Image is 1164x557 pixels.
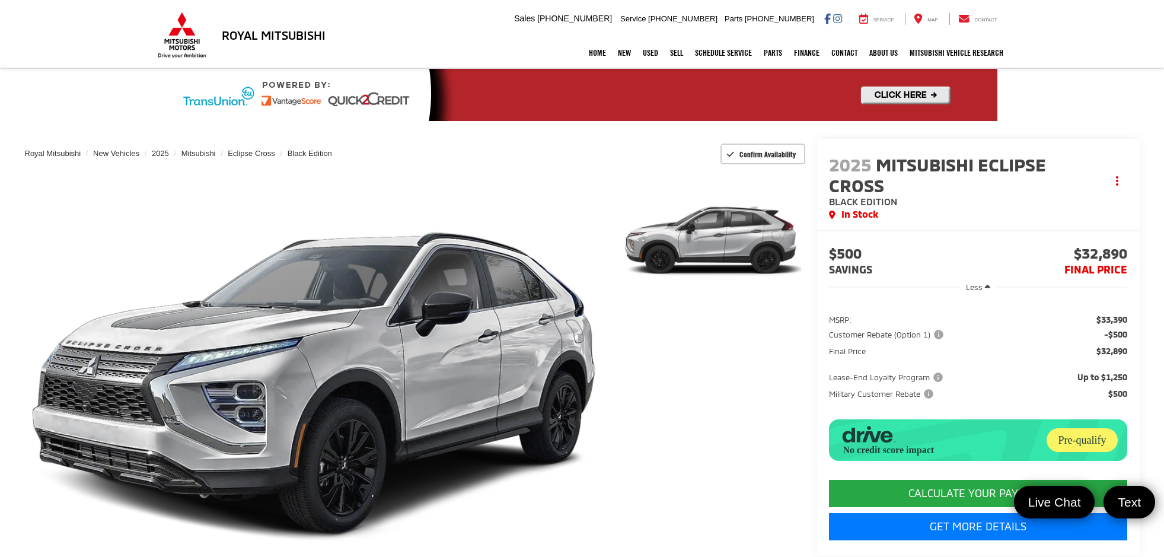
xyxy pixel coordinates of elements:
[829,345,866,357] span: Final Price
[537,14,612,23] span: [PHONE_NUMBER]
[829,263,872,276] span: SAVINGS
[905,13,946,25] a: Map
[1096,314,1127,326] span: $33,390
[1022,494,1087,510] span: Live Chat
[25,149,81,158] a: Royal Mitsubishi
[824,14,831,23] a: Facebook: Click to visit our Facebook page
[978,246,1128,264] span: $32,890
[927,17,937,23] span: Map
[829,371,945,383] span: Lease-End Loyalty Program
[288,149,332,158] a: Black Edition
[1104,486,1155,518] a: Text
[228,149,275,158] a: Eclipse Cross
[1104,329,1127,340] span: -$500
[720,144,805,164] button: Confirm Availability
[689,38,758,68] a: Schedule Service: Opens in a new tab
[167,69,997,121] img: Quick2Credit
[833,14,842,23] a: Instagram: Click to visit our Instagram page
[960,276,996,298] button: Less
[222,28,326,42] h3: Royal Mitsubishi
[829,314,852,326] span: MSRP:
[739,149,796,159] span: Confirm Availability
[1108,388,1127,400] span: $500
[1116,176,1118,186] span: dropdown dots
[829,513,1128,540] a: Get More Details
[616,168,805,310] a: Expand Photo 1
[825,38,863,68] a: Contact
[829,329,948,340] button: Customer Rebate (Option 1)
[863,38,904,68] a: About Us
[758,38,788,68] a: Parts: Opens in a new tab
[788,38,825,68] a: Finance
[829,246,978,264] span: $500
[829,329,946,340] span: Customer Rebate (Option 1)
[829,154,872,175] span: 2025
[514,14,535,23] span: Sales
[1112,494,1147,510] span: Text
[614,167,807,311] img: 2025 Mitsubishi Eclipse Cross Black Edition
[1064,263,1127,276] span: FINAL PRICE
[966,282,983,292] span: Less
[829,388,936,400] span: Military Customer Rebate
[637,38,664,68] a: Used
[152,149,169,158] a: 2025
[93,149,139,158] a: New Vehicles
[873,17,894,23] span: Service
[648,14,717,23] span: [PHONE_NUMBER]
[745,14,814,23] span: [PHONE_NUMBER]
[1014,486,1095,518] a: Live Chat
[829,388,937,400] button: Military Customer Rebate
[850,13,903,25] a: Service
[974,17,997,23] span: Contact
[583,38,612,68] a: Home
[620,14,646,23] span: Service
[155,12,209,58] img: Mitsubishi
[1096,345,1127,357] span: $32,890
[949,13,1006,25] a: Contact
[829,480,1128,507] : CALCULATE YOUR PAYMENT
[829,154,1046,196] span: Mitsubishi Eclipse Cross
[181,149,216,158] a: Mitsubishi
[1077,371,1127,383] span: Up to $1,250
[829,371,947,383] button: Lease-End Loyalty Program
[1106,171,1127,192] button: Actions
[904,38,1009,68] a: Mitsubishi Vehicle Research
[725,14,742,23] span: Parts
[841,208,878,221] span: In Stock
[829,196,897,207] span: Black Edition
[612,38,637,68] a: New
[664,38,689,68] a: Sell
